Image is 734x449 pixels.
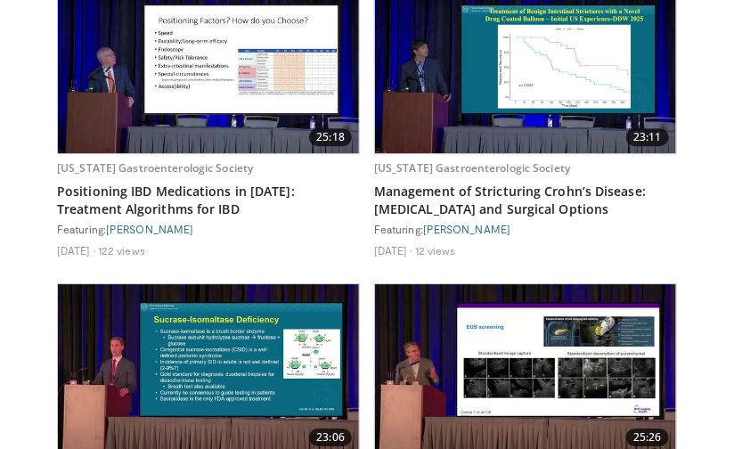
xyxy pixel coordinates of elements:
div: Featuring: [374,222,677,236]
div: Featuring: [57,222,360,236]
li: 12 views [415,243,456,257]
li: [DATE] [374,243,412,257]
li: 122 views [98,243,145,257]
a: Positioning IBD Medications in [DATE]: Treatment Algorithms for IBD [57,183,360,218]
a: [US_STATE] Gastroenterologic Society [57,160,253,176]
li: [DATE] [57,243,95,257]
span: 23:06 [309,429,352,446]
a: [PERSON_NAME] [106,223,193,235]
a: [PERSON_NAME] [423,223,510,235]
a: [US_STATE] Gastroenterologic Society [374,160,570,176]
a: Management of Stricturing Crohn’s Disease: [MEDICAL_DATA] and Surgical Options [374,183,677,218]
span: 25:26 [626,429,669,446]
span: 25:18 [309,128,352,146]
span: 23:11 [626,128,669,146]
